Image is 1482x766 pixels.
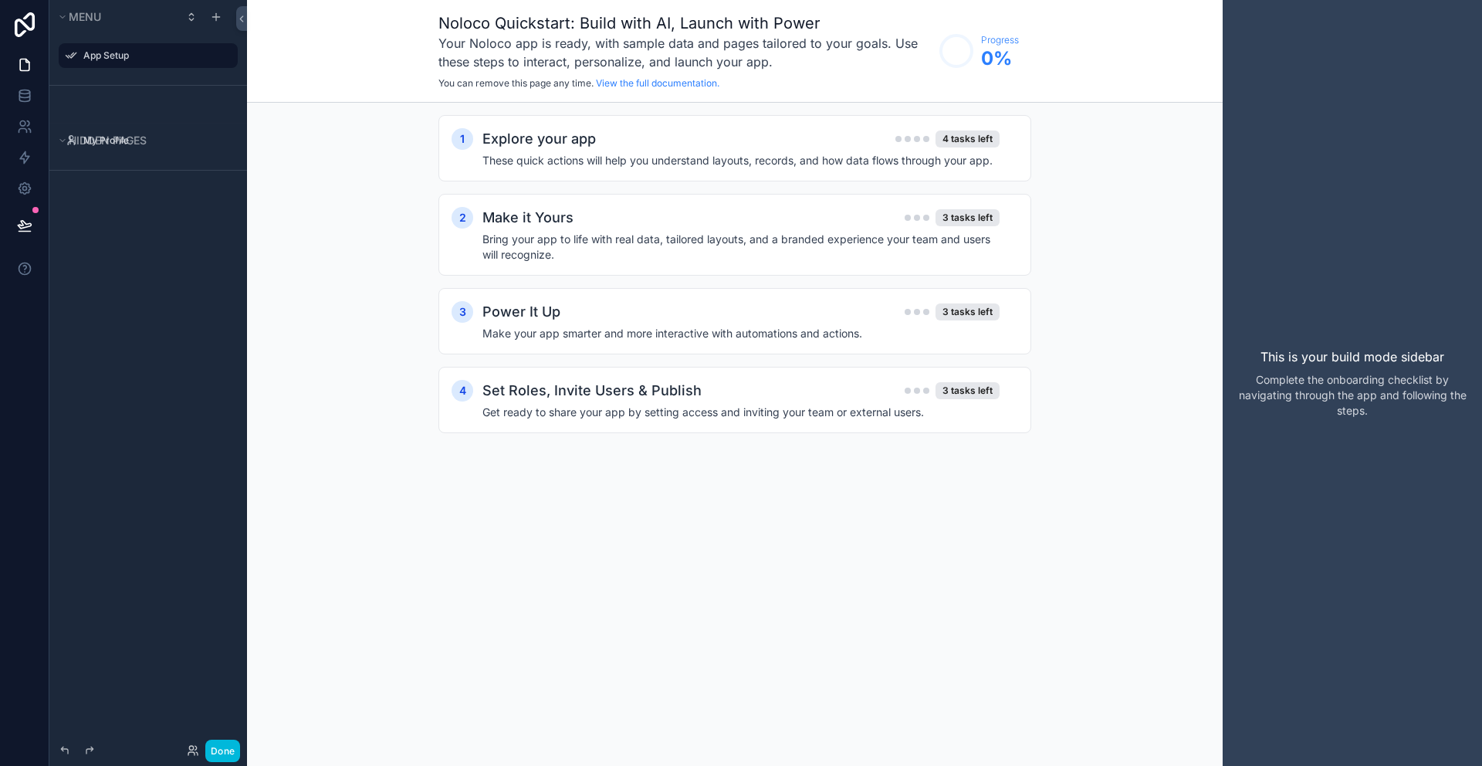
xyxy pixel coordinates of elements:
div: 1 [452,128,473,150]
div: 3 tasks left [936,382,1000,399]
p: This is your build mode sidebar [1260,347,1444,366]
button: Menu [56,6,176,28]
span: Progress [981,34,1019,46]
div: scrollable content [247,103,1223,476]
div: 3 tasks left [936,209,1000,226]
h1: Noloco Quickstart: Build with AI, Launch with Power [438,12,932,34]
h4: Make your app smarter and more interactive with automations and actions. [482,326,1000,341]
button: Done [205,740,240,762]
h2: Set Roles, Invite Users & Publish [482,380,702,402]
span: You can remove this page any time. [438,77,594,89]
div: 2 [452,207,473,229]
div: 3 [452,301,473,323]
h4: Get ready to share your app by setting access and inviting your team or external users. [482,405,1000,420]
h4: These quick actions will help you understand layouts, records, and how data flows through your app. [482,153,1000,168]
label: App Setup [83,49,228,62]
span: Menu [69,10,101,23]
h3: Your Noloco app is ready, with sample data and pages tailored to your goals. Use these steps to i... [438,34,932,71]
label: My Profile [83,134,228,147]
span: 0 % [981,46,1019,71]
button: Hidden pages [56,130,232,151]
p: Complete the onboarding checklist by navigating through the app and following the steps. [1235,372,1470,419]
h2: Power It Up [482,301,560,323]
div: 4 tasks left [936,130,1000,147]
h4: Bring your app to life with real data, tailored layouts, and a branded experience your team and u... [482,232,1000,263]
a: View the full documentation. [596,77,719,89]
h2: Explore your app [482,128,596,150]
div: 4 [452,380,473,402]
div: 3 tasks left [936,303,1000,320]
h2: Make it Yours [482,207,574,229]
